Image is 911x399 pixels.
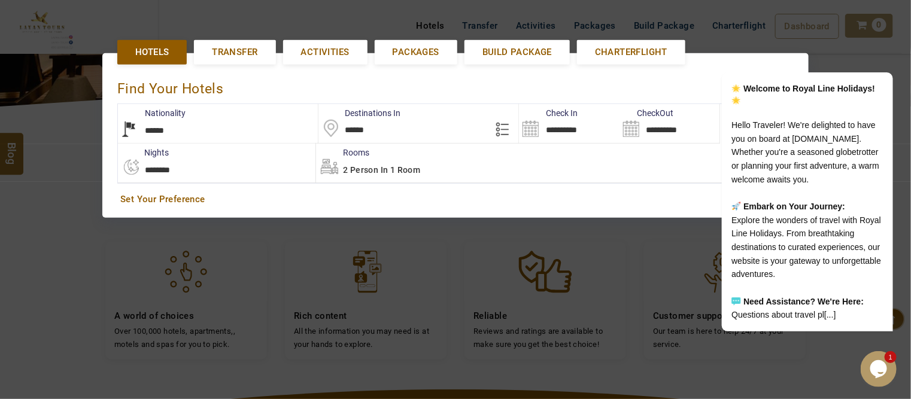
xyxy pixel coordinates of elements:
[117,147,169,159] label: nights
[316,147,369,159] label: Rooms
[318,107,401,119] label: Destinations In
[620,104,719,143] input: Search
[519,104,619,143] input: Search
[135,46,169,59] span: Hotels
[117,40,187,65] a: Hotels
[464,40,570,65] a: Build Package
[861,351,899,387] iframe: chat widget
[393,46,439,59] span: Packages
[519,107,578,119] label: Check In
[620,107,674,119] label: CheckOut
[482,46,552,59] span: Build Package
[118,107,186,119] label: Nationality
[343,165,420,175] span: 2 Person in 1 Room
[595,46,667,59] span: Charterflight
[375,40,457,65] a: Packages
[301,46,350,59] span: Activities
[194,40,275,65] a: Transfer
[120,193,791,206] a: Set Your Preference
[577,40,685,65] a: Charterflight
[212,46,257,59] span: Transfer
[283,40,368,65] a: Activities
[117,68,794,103] div: Find Your Hotels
